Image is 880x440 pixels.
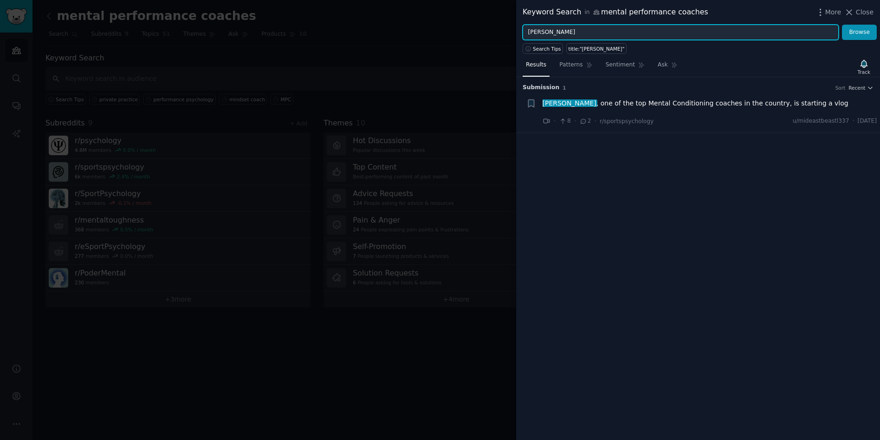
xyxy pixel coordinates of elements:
[815,7,841,17] button: More
[606,61,635,69] span: Sentiment
[526,61,546,69] span: Results
[523,43,563,54] button: Search Tips
[543,99,848,108] a: [PERSON_NAME], one of the top Mental Conditioning coaches in the country, is starting a vlog
[825,7,841,17] span: More
[566,43,627,54] a: title:"[PERSON_NAME]"
[858,69,870,75] div: Track
[844,7,874,17] button: Close
[579,117,591,125] span: 2
[523,25,839,40] input: Try a keyword related to your business
[542,99,597,107] span: [PERSON_NAME]
[600,118,654,125] span: r/sportspsychology
[858,117,877,125] span: [DATE]
[853,117,854,125] span: ·
[569,46,625,52] div: title:"[PERSON_NAME]"
[523,7,708,18] div: Keyword Search mental performance coaches
[556,58,595,77] a: Patterns
[658,61,668,69] span: Ask
[559,117,570,125] span: 8
[574,116,576,126] span: ·
[848,85,874,91] button: Recent
[584,8,589,17] span: in
[543,99,848,108] span: , one of the top Mental Conditioning coaches in the country, is starting a vlog
[848,85,865,91] span: Recent
[793,117,849,125] span: u/mideastbeastl337
[835,85,846,91] div: Sort
[559,61,582,69] span: Patterns
[595,116,596,126] span: ·
[654,58,681,77] a: Ask
[523,58,550,77] a: Results
[554,116,556,126] span: ·
[842,25,877,40] button: Browse
[602,58,648,77] a: Sentiment
[854,57,874,77] button: Track
[533,46,561,52] span: Search Tips
[856,7,874,17] span: Close
[523,84,559,92] span: Submission
[563,85,566,91] span: 1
